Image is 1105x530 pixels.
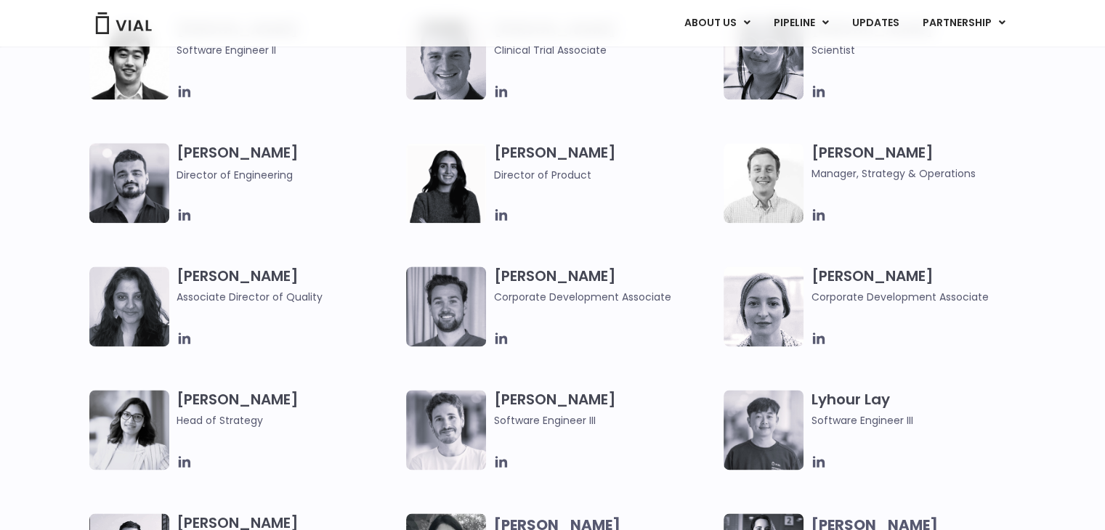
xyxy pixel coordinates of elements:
span: Manager, Strategy & Operations [811,166,1034,182]
span: Corporate Development Associate [493,289,716,305]
span: Corporate Development Associate [811,289,1034,305]
span: Director of Product [493,168,591,182]
img: Image of smiling man named Thomas [406,266,486,346]
img: Smiling woman named Ira [406,143,486,223]
h3: [PERSON_NAME] [811,143,1034,182]
h3: [PERSON_NAME] [811,266,1034,305]
a: ABOUT USMenu Toggle [672,11,761,36]
h3: [PERSON_NAME] [493,266,716,305]
img: Igor [89,143,169,223]
img: Headshot of smiling woman named Beatrice [724,266,804,346]
img: Headshot of smiling man named Collin [406,20,486,99]
span: Scientist [811,42,1034,58]
span: Clinical Trial Associate [493,42,716,58]
h3: [PERSON_NAME] [177,143,400,183]
img: Headshot of smiling woman named Bhavika [89,266,169,346]
h3: [PERSON_NAME] [493,390,716,428]
img: Image of smiling woman named Pree [89,390,169,470]
span: Head of Strategy [177,412,400,428]
img: Kyle Mayfield [724,143,804,223]
span: Software Engineer II [177,42,400,58]
h3: [PERSON_NAME] [493,143,716,183]
a: PIPELINEMenu Toggle [761,11,839,36]
img: Ly [724,390,804,470]
span: Director of Engineering [177,168,293,182]
span: Software Engineer III [493,412,716,428]
a: PARTNERSHIPMenu Toggle [910,11,1016,36]
h3: Lyhour Lay [811,390,1034,428]
h3: [PERSON_NAME] [177,390,400,428]
a: UPDATES [840,11,910,36]
img: Headshot of smiling man named Fran [406,390,486,470]
img: Jason Zhang [89,20,169,99]
h3: [PERSON_NAME] [177,266,400,305]
span: Software Engineer III [811,412,1034,428]
span: Associate Director of Quality [177,289,400,305]
img: Vial Logo [94,12,153,34]
img: Headshot of smiling woman named Anjali [724,20,804,99]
